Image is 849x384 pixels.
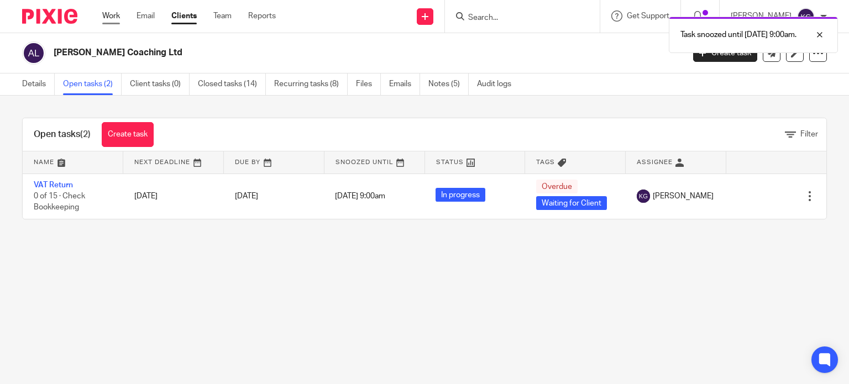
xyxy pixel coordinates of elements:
[680,29,796,40] p: Task snoozed until [DATE] 9:00am.
[248,10,276,22] a: Reports
[235,192,258,200] span: [DATE]
[102,122,154,147] a: Create task
[637,190,650,203] img: svg%3E
[436,159,464,165] span: Status
[34,129,91,140] h1: Open tasks
[536,180,578,193] span: Overdue
[22,73,55,95] a: Details
[171,10,197,22] a: Clients
[653,191,714,202] span: [PERSON_NAME]
[336,159,394,165] span: Snoozed Until
[536,196,607,210] span: Waiting for Client
[54,47,552,59] h2: [PERSON_NAME] Coaching Ltd
[335,192,385,200] span: [DATE] 9:00am
[198,73,266,95] a: Closed tasks (14)
[80,130,91,139] span: (2)
[137,10,155,22] a: Email
[22,9,77,24] img: Pixie
[102,10,120,22] a: Work
[536,159,555,165] span: Tags
[800,130,818,138] span: Filter
[428,73,469,95] a: Notes (5)
[274,73,348,95] a: Recurring tasks (8)
[34,192,85,212] span: 0 of 15 · Check Bookkeeping
[436,188,485,202] span: In progress
[389,73,420,95] a: Emails
[22,41,45,65] img: svg%3E
[123,173,224,219] td: [DATE]
[356,73,381,95] a: Files
[693,44,757,62] a: Create task
[213,10,232,22] a: Team
[34,181,73,189] a: VAT Return
[797,8,815,25] img: svg%3E
[477,73,520,95] a: Audit logs
[63,73,122,95] a: Open tasks (2)
[130,73,190,95] a: Client tasks (0)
